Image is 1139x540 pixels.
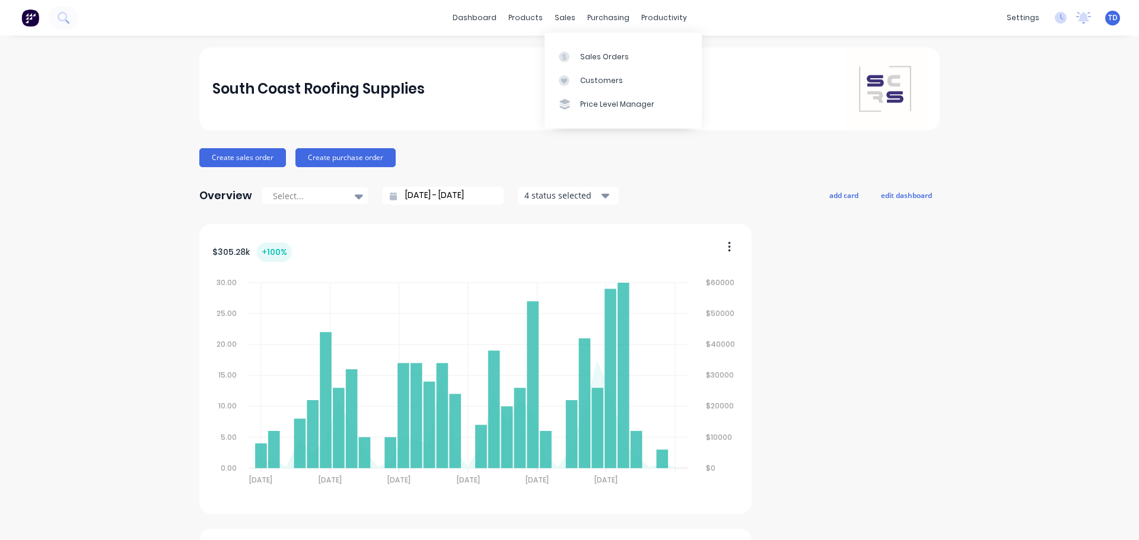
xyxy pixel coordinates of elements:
div: Sales Orders [580,52,629,62]
div: Price Level Manager [580,99,654,110]
img: Factory [21,9,39,27]
button: edit dashboard [873,187,940,203]
span: TD [1108,12,1118,23]
button: Create sales order [199,148,286,167]
tspan: $0 [707,463,716,473]
img: South Coast Roofing Supplies [844,47,927,130]
tspan: 15.00 [218,370,237,380]
div: productivity [635,9,693,27]
tspan: 20.00 [217,339,237,349]
div: Customers [580,75,623,86]
tspan: 10.00 [218,401,237,411]
tspan: [DATE] [457,475,480,485]
a: Customers [545,69,702,92]
tspan: 30.00 [217,277,237,287]
tspan: $30000 [707,370,734,380]
div: + 100 % [257,242,292,262]
tspan: 5.00 [221,432,237,442]
a: Price Level Manager [545,92,702,116]
button: 4 status selected [518,187,619,205]
tspan: $10000 [707,432,733,442]
div: purchasing [581,9,635,27]
tspan: [DATE] [595,475,618,485]
tspan: [DATE] [249,475,272,485]
tspan: $60000 [707,277,735,287]
a: dashboard [447,9,502,27]
div: settings [1001,9,1045,27]
tspan: $20000 [707,401,734,411]
div: sales [549,9,581,27]
tspan: [DATE] [526,475,549,485]
div: 4 status selected [524,189,599,202]
button: Create purchase order [295,148,396,167]
tspan: $40000 [707,339,736,349]
div: products [502,9,549,27]
tspan: [DATE] [319,475,342,485]
div: South Coast Roofing Supplies [212,77,425,101]
tspan: $50000 [707,308,735,318]
button: add card [822,187,866,203]
div: Overview [199,184,252,207]
div: $ 305.28k [212,242,292,262]
a: Sales Orders [545,44,702,68]
tspan: [DATE] [387,475,411,485]
tspan: 0.00 [221,463,237,473]
tspan: 25.00 [217,308,237,318]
